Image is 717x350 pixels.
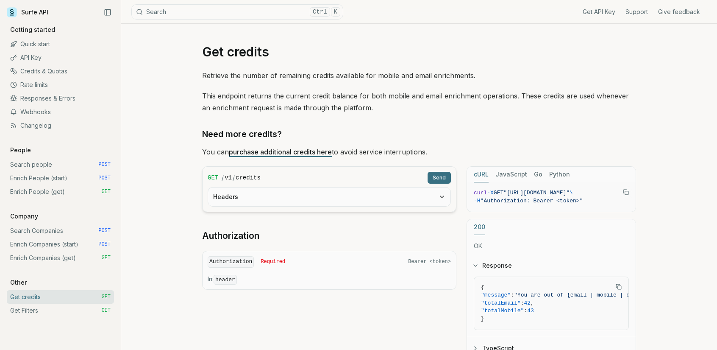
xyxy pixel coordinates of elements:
h1: Get credits [202,44,636,59]
button: Response [467,255,636,277]
span: GET [101,294,111,300]
p: OK [474,242,629,250]
button: Go [534,167,542,182]
a: Get API Key [583,8,615,16]
a: Get credits GET [7,290,114,304]
span: GET [208,174,218,182]
span: curl [474,190,487,196]
span: GET [101,188,111,195]
button: Copy Text [620,186,632,199]
span: \ [570,190,573,196]
code: header [214,275,237,285]
span: : [511,292,514,298]
p: This endpoint returns the current credit balance for both mobile and email enrichment operations.... [202,90,636,114]
span: : [521,300,524,306]
span: / [233,174,235,182]
span: POST [98,161,111,168]
button: JavaScript [495,167,527,182]
p: Other [7,278,30,287]
p: People [7,146,34,154]
a: Webhooks [7,105,114,119]
span: 42 [524,300,531,306]
span: 43 [527,308,534,314]
a: Authorization [202,230,259,242]
a: purchase additional credits here [229,148,332,156]
span: "totalEmail" [481,300,521,306]
kbd: K [331,7,340,17]
a: Support [625,8,648,16]
span: / [222,174,224,182]
a: API Key [7,51,114,64]
a: Responses & Errors [7,92,114,105]
p: You can to avoid service interruptions. [202,146,636,158]
span: GET [101,255,111,261]
span: Required [261,258,285,265]
a: Rate limits [7,78,114,92]
span: : [524,308,527,314]
button: Send [428,172,451,184]
button: SearchCtrlK [131,4,343,20]
a: Enrich Companies (start) POST [7,238,114,251]
span: -X [487,190,494,196]
code: v1 [225,174,232,182]
p: Getting started [7,25,58,34]
a: Surfe API [7,6,48,19]
button: Collapse Sidebar [101,6,114,19]
span: "[URL][DOMAIN_NAME]" [503,190,570,196]
code: credits [236,174,261,182]
span: POST [98,175,111,182]
button: Python [549,167,570,182]
span: } [481,316,484,322]
span: GET [494,190,503,196]
a: Changelog [7,119,114,132]
span: { [481,284,484,291]
span: , [531,300,534,306]
p: Retrieve the number of remaining credits available for mobile and email enrichments. [202,70,636,81]
a: Enrich Companies (get) GET [7,251,114,265]
a: Quick start [7,37,114,51]
a: Enrich People (start) POST [7,171,114,185]
span: GET [101,307,111,314]
button: Headers [208,188,450,206]
button: Copy Text [612,280,625,293]
p: Company [7,212,42,221]
kbd: Ctrl [310,7,330,17]
span: POST [98,241,111,248]
button: cURL [474,167,489,182]
a: Enrich People (get) GET [7,185,114,199]
a: Search people POST [7,158,114,171]
span: Bearer <token> [408,258,451,265]
span: "Authorization: Bearer <token>" [481,198,583,204]
button: 200 [474,219,485,235]
a: Credits & Quotas [7,64,114,78]
a: Search Companies POST [7,224,114,238]
p: In: [208,275,451,284]
a: Get Filters GET [7,304,114,317]
span: "message" [481,292,511,298]
a: Need more credits? [202,127,282,141]
div: Response [467,277,636,337]
a: Give feedback [658,8,700,16]
code: Authorization [208,256,254,268]
span: "totalMobile" [481,308,524,314]
span: POST [98,227,111,234]
span: -H [474,198,481,204]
